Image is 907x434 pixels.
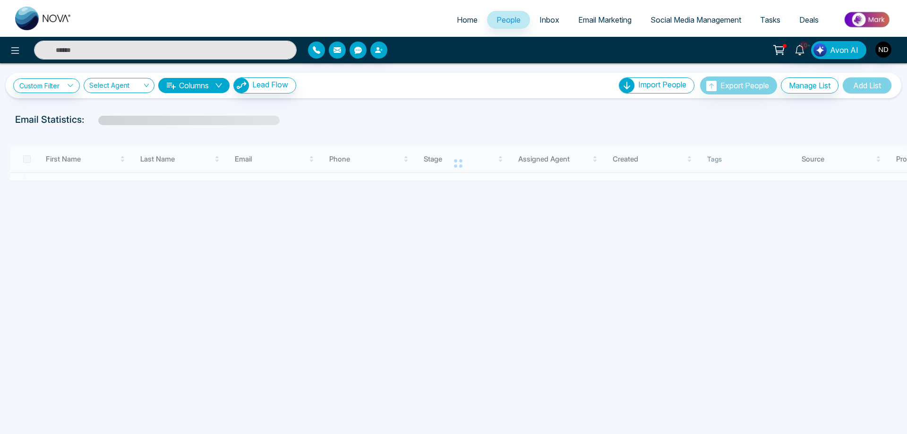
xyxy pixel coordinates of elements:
button: Lead Flow [233,77,296,94]
img: Market-place.gif [833,9,901,30]
a: People [487,11,530,29]
a: Lead FlowLead Flow [230,77,296,94]
img: Nova CRM Logo [15,7,72,30]
a: 10+ [788,41,811,58]
span: Email Marketing [578,15,632,25]
img: Lead Flow [813,43,827,57]
span: Avon AI [830,44,858,56]
button: Manage List [781,77,839,94]
a: Home [447,11,487,29]
button: Columnsdown [158,78,230,93]
a: Inbox [530,11,569,29]
a: Social Media Management [641,11,751,29]
span: down [215,82,222,89]
a: Email Marketing [569,11,641,29]
span: Social Media Management [650,15,741,25]
a: Custom Filter [13,78,80,93]
button: Export People [700,77,777,94]
span: Inbox [539,15,559,25]
span: Lead Flow [252,80,288,89]
span: Export People [720,81,769,90]
a: Deals [790,11,828,29]
span: People [496,15,521,25]
img: Lead Flow [234,78,249,93]
a: Tasks [751,11,790,29]
span: Home [457,15,478,25]
span: Tasks [760,15,780,25]
img: User Avatar [875,42,891,58]
span: Deals [799,15,819,25]
p: Email Statistics: [15,112,84,127]
button: Avon AI [811,41,866,59]
span: Import People [638,80,686,89]
span: 10+ [800,41,808,50]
